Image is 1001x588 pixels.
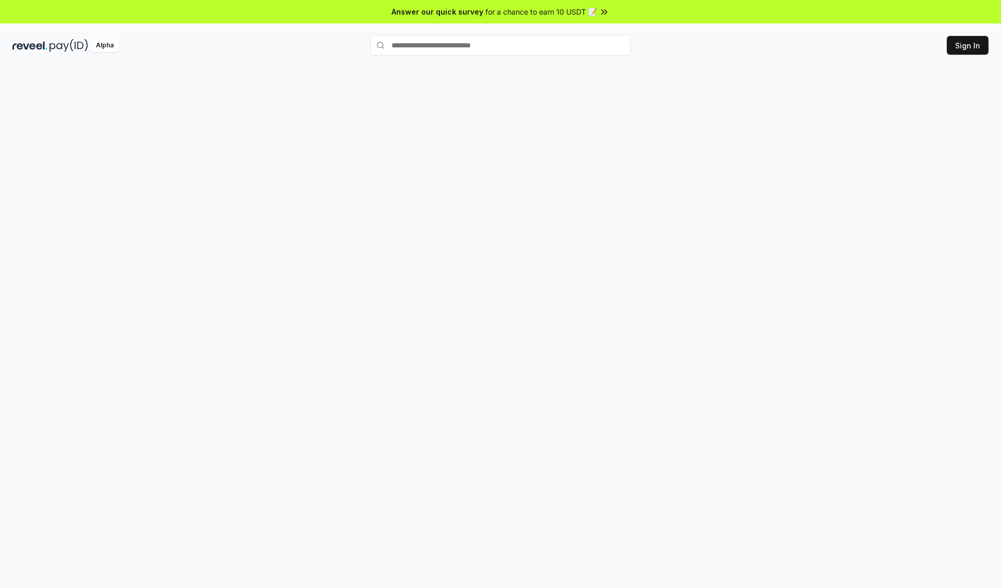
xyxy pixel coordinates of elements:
div: Alpha [90,39,119,52]
span: for a chance to earn 10 USDT 📝 [485,6,597,17]
span: Answer our quick survey [392,6,483,17]
img: pay_id [50,39,88,52]
img: reveel_dark [13,39,47,52]
button: Sign In [947,36,988,55]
